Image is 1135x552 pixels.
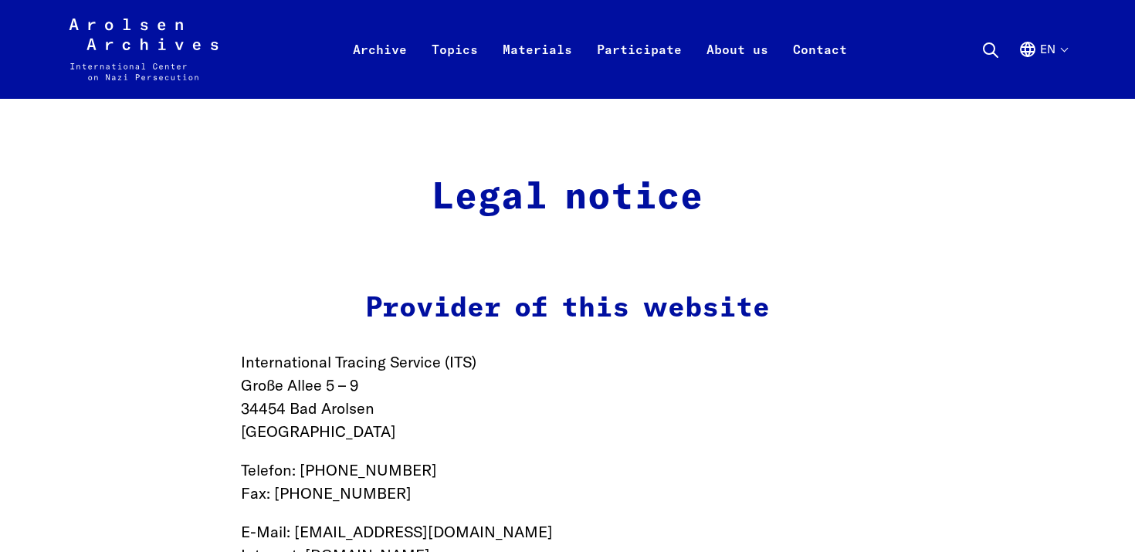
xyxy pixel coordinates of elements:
a: Materials [490,37,584,99]
p: International Tracing Service (ITS) Große Allee 5 – 9 34454 Bad Arolsen [GEOGRAPHIC_DATA] [241,351,894,443]
a: Topics [419,37,490,99]
h2: Legal notice [241,176,894,221]
a: Contact [781,37,859,99]
a: About us [694,37,781,99]
h3: Provider of this website [241,293,894,326]
button: English, language selection [1018,40,1067,96]
nav: Primary [340,19,859,80]
a: Archive [340,37,419,99]
p: Telefon: [PHONE_NUMBER] Fax: [PHONE_NUMBER] [241,459,894,505]
a: Participate [584,37,694,99]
